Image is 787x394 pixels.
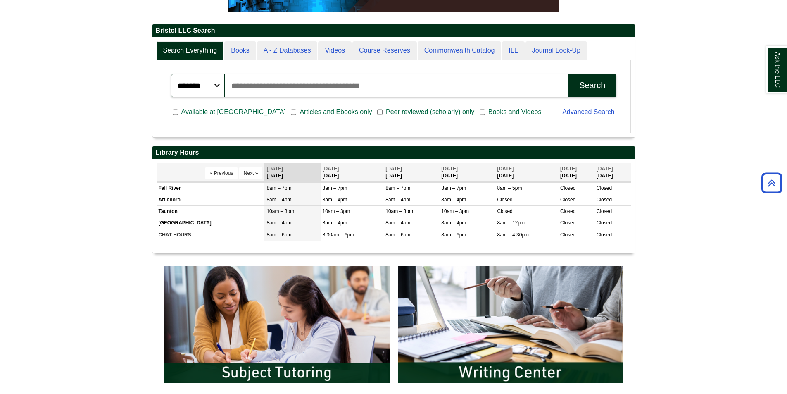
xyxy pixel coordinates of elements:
[266,185,291,191] span: 8am – 7pm
[497,185,522,191] span: 8am – 5pm
[597,208,612,214] span: Closed
[323,220,347,226] span: 8am – 4pm
[385,197,410,203] span: 8am – 4pm
[323,185,347,191] span: 8am – 7pm
[318,41,352,60] a: Videos
[385,232,410,238] span: 8am – 6pm
[385,185,410,191] span: 8am – 7pm
[480,108,485,116] input: Books and Videos
[178,107,289,117] span: Available at [GEOGRAPHIC_DATA]
[441,208,469,214] span: 10am – 3pm
[502,41,524,60] a: ILL
[323,197,347,203] span: 8am – 4pm
[291,108,296,116] input: Articles and Ebooks only
[560,208,575,214] span: Closed
[385,220,410,226] span: 8am – 4pm
[266,208,294,214] span: 10am – 3pm
[266,166,283,172] span: [DATE]
[323,208,350,214] span: 10am – 3pm
[495,163,558,182] th: [DATE]
[497,232,529,238] span: 8am – 4:30pm
[383,163,439,182] th: [DATE]
[579,81,605,90] div: Search
[152,146,635,159] h2: Library Hours
[394,262,627,387] img: Writing Center Information
[568,74,616,97] button: Search
[157,183,265,194] td: Fall River
[441,197,466,203] span: 8am – 4pm
[560,220,575,226] span: Closed
[257,41,318,60] a: A - Z Databases
[157,194,265,206] td: Attleboro
[152,24,635,37] h2: Bristol LLC Search
[594,163,631,182] th: [DATE]
[558,163,594,182] th: [DATE]
[441,232,466,238] span: 8am – 6pm
[385,208,413,214] span: 10am – 3pm
[758,177,785,189] a: Back to Top
[157,229,265,241] td: CHAT HOURS
[525,41,587,60] a: Journal Look-Up
[560,197,575,203] span: Closed
[224,41,256,60] a: Books
[157,41,224,60] a: Search Everything
[160,262,394,387] img: Subject Tutoring Information
[441,220,466,226] span: 8am – 4pm
[418,41,502,60] a: Commonwealth Catalog
[266,220,291,226] span: 8am – 4pm
[266,232,291,238] span: 8am – 6pm
[352,41,417,60] a: Course Reserves
[377,108,383,116] input: Peer reviewed (scholarly) only
[157,206,265,217] td: Taunton
[296,107,375,117] span: Articles and Ebooks only
[562,108,614,115] a: Advanced Search
[439,163,495,182] th: [DATE]
[560,166,577,172] span: [DATE]
[160,262,627,391] div: slideshow
[264,163,320,182] th: [DATE]
[497,166,514,172] span: [DATE]
[597,185,612,191] span: Closed
[560,232,575,238] span: Closed
[173,108,178,116] input: Available at [GEOGRAPHIC_DATA]
[441,166,458,172] span: [DATE]
[597,166,613,172] span: [DATE]
[497,197,512,203] span: Closed
[560,185,575,191] span: Closed
[485,107,545,117] span: Books and Videos
[323,232,354,238] span: 8:30am – 6pm
[266,197,291,203] span: 8am – 4pm
[497,220,525,226] span: 8am – 12pm
[497,208,512,214] span: Closed
[441,185,466,191] span: 8am – 7pm
[321,163,384,182] th: [DATE]
[383,107,478,117] span: Peer reviewed (scholarly) only
[205,167,238,179] button: « Previous
[597,232,612,238] span: Closed
[323,166,339,172] span: [DATE]
[157,217,265,229] td: [GEOGRAPHIC_DATA]
[597,220,612,226] span: Closed
[597,197,612,203] span: Closed
[385,166,402,172] span: [DATE]
[239,167,263,179] button: Next »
